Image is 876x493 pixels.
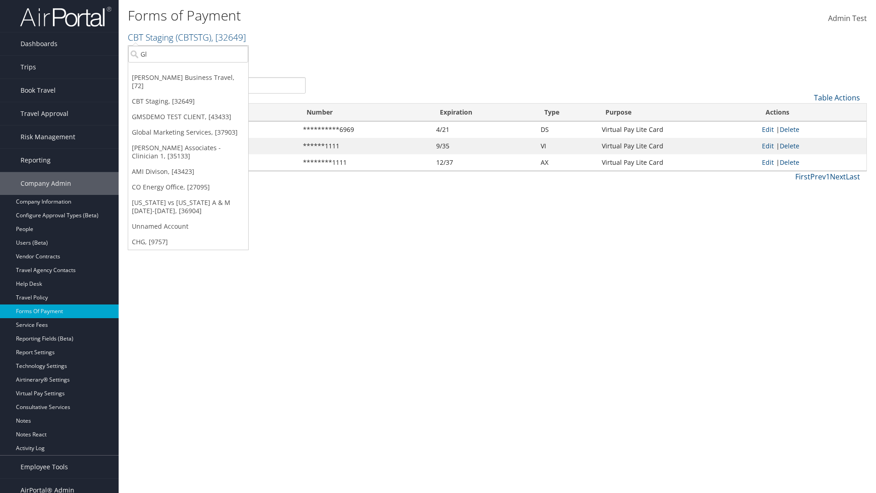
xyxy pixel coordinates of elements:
td: Virtual Pay Lite Card [597,138,757,154]
th: Purpose: activate to sort column descending [597,104,757,121]
td: 12/37 [432,154,536,171]
span: , [ 32649 ] [211,31,246,43]
a: Last [846,172,860,182]
a: Edit [762,158,774,167]
td: | [757,138,866,154]
a: Next [830,172,846,182]
th: Expiration: activate to sort column ascending [432,104,536,121]
td: AX [536,154,597,171]
a: CHG, [9757] [128,234,248,250]
td: 4/21 [432,121,536,138]
th: Number [298,104,432,121]
td: | [757,121,866,138]
a: Table Actions [814,93,860,103]
a: CBT Staging, [32649] [128,94,248,109]
th: Actions [757,104,866,121]
a: GMSDEMO TEST CLIENT, [43433] [128,109,248,125]
a: [US_STATE] vs [US_STATE] A & M [DATE]-[DATE], [36904] [128,195,248,219]
span: Reporting [21,149,51,172]
a: Admin Test [828,5,867,33]
span: Travel Approval [21,102,68,125]
span: Trips [21,56,36,79]
a: Edit [762,125,774,134]
a: [PERSON_NAME] Business Travel, [72] [128,70,248,94]
td: 9/35 [432,138,536,154]
a: Unnamed Account [128,219,248,234]
span: Risk Management [21,126,75,148]
input: Search Accounts [128,46,248,63]
td: | [757,154,866,171]
th: Type [536,104,597,121]
a: Delete [780,142,799,150]
a: First [795,172,810,182]
h1: Forms of Payment [128,6,620,25]
img: airportal-logo.png [20,6,111,27]
a: Delete [780,158,799,167]
span: Book Travel [21,79,56,102]
a: Edit [762,142,774,150]
a: Delete [780,125,799,134]
a: 1 [826,172,830,182]
td: Virtual Pay Lite Card [597,121,757,138]
a: CBT Staging [128,31,246,43]
span: ( CBTSTG ) [176,31,211,43]
span: Employee Tools [21,456,68,478]
a: AMI Divison, [43423] [128,164,248,179]
span: Dashboards [21,32,57,55]
td: DS [536,121,597,138]
a: Prev [810,172,826,182]
td: VI [536,138,597,154]
td: Virtual Pay Lite Card [597,154,757,171]
a: CO Energy Office, [27095] [128,179,248,195]
a: [PERSON_NAME] Associates - Clinician 1, [35133] [128,140,248,164]
a: Global Marketing Services, [37903] [128,125,248,140]
span: Company Admin [21,172,71,195]
span: Admin Test [828,13,867,23]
